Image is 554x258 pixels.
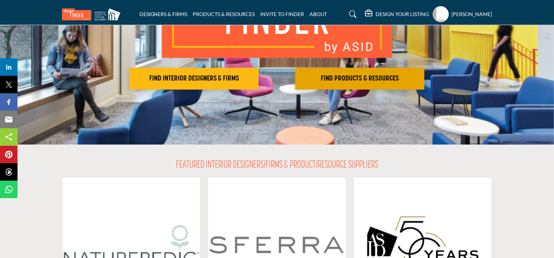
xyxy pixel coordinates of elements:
[139,11,188,17] a: DESIGNERS & FIRMS
[132,74,257,83] h2: FIND INTERIOR DESIGNERS & FIRMS
[62,8,124,20] img: Site Logo
[261,11,304,17] a: INVITE TO FINDER
[295,68,424,90] button: FIND PRODUCTS & RESOURCES
[310,11,327,17] a: ABOUT
[297,74,422,83] h2: FIND PRODUCTS & RESOURCES
[433,6,449,22] button: Show hide supplier dropdown
[342,8,361,20] a: Search
[130,68,259,90] button: FIND INTERIOR DESIGNERS & FIRMS
[376,11,429,17] h5: DESIGN YOUR LISTING
[452,11,492,18] h5: [PERSON_NAME]
[365,10,429,19] div: DESIGN YOUR LISTING
[176,159,378,172] h2: FEATURED INTERIOR DESIGNERS/FIRMS & PRODUCT/RESOURCE SUPPLIERS
[193,11,255,17] a: PRODUCTS & RESOURCES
